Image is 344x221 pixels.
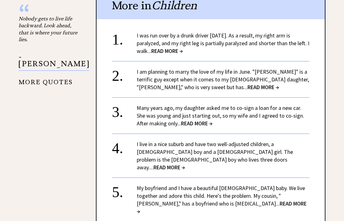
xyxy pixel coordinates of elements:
a: My boyfriend and I have a beautiful [DEMOGRAPHIC_DATA] baby. We live together and adore this chil... [137,185,307,215]
a: MORE QUOTES [19,74,73,86]
span: READ MORE → [153,164,185,171]
div: Nobody gets to live life backward. Look ahead, that is where your future lies. [19,15,80,43]
div: 2. [112,68,137,80]
a: Many years ago, my daughter asked me to co-sign a loan for a new car. She was young and just star... [137,105,304,127]
div: 4. [112,141,137,152]
div: 5. [112,184,137,196]
span: READ MORE → [137,200,307,215]
p: - [PERSON_NAME] [19,54,89,71]
a: I was run over by a drunk driver [DATE]. As a result, my right arm is paralyzed, and my right leg... [137,32,309,55]
div: 3. [112,104,137,116]
a: I live in a nice suburb and have two well-adjusted children, a [DEMOGRAPHIC_DATA] boy and a [DEMO... [137,141,293,171]
span: READ MORE → [151,48,183,55]
span: READ MORE → [181,120,213,127]
a: I am planning to marry the love of my life in June. "[PERSON_NAME]" is a terrific guy except when... [137,68,309,91]
div: “ [19,9,80,15]
span: READ MORE → [247,84,279,91]
div: 1. [112,32,137,43]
